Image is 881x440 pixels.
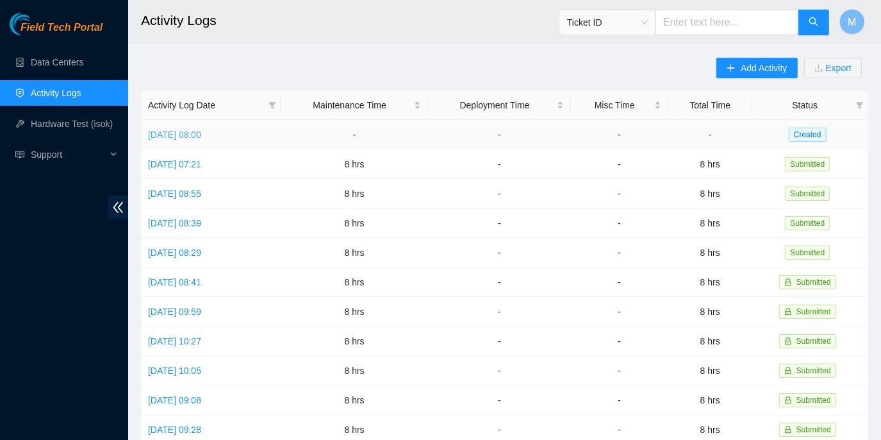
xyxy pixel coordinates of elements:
[31,88,81,98] a: Activity Logs
[668,149,752,179] td: 8 hrs
[428,120,570,149] td: -
[571,326,668,356] td: -
[148,98,263,112] span: Activity Log Date
[31,119,113,129] a: Hardware Test (isok)
[571,120,668,149] td: -
[796,425,831,434] span: Submitted
[266,96,279,115] span: filter
[148,366,201,376] a: [DATE] 10:05
[428,385,570,415] td: -
[784,367,792,375] span: lock
[428,356,570,385] td: -
[668,297,752,326] td: 8 hrs
[281,208,429,238] td: 8 hrs
[281,179,429,208] td: 8 hrs
[668,91,752,120] th: Total Time
[10,13,65,35] img: Akamai Technologies
[668,326,752,356] td: 8 hrs
[785,157,830,171] span: Submitted
[668,356,752,385] td: 8 hrs
[571,149,668,179] td: -
[716,58,797,78] button: plusAdd Activity
[21,22,103,34] span: Field Tech Portal
[31,57,83,67] a: Data Centers
[668,208,752,238] td: 8 hrs
[281,149,429,179] td: 8 hrs
[148,218,201,228] a: [DATE] 08:39
[856,101,864,109] span: filter
[784,308,792,316] span: lock
[668,238,752,267] td: 8 hrs
[796,396,831,405] span: Submitted
[108,196,128,219] span: double-left
[809,17,819,29] span: search
[784,426,792,434] span: lock
[668,120,752,149] td: -
[567,13,648,32] span: Ticket ID
[148,130,201,140] a: [DATE] 08:00
[727,63,736,74] span: plus
[668,267,752,297] td: 8 hrs
[798,10,829,35] button: search
[789,128,827,142] span: Created
[853,96,866,115] span: filter
[796,366,831,375] span: Submitted
[571,267,668,297] td: -
[148,277,201,287] a: [DATE] 08:41
[741,61,787,75] span: Add Activity
[281,267,429,297] td: 8 hrs
[428,326,570,356] td: -
[148,159,201,169] a: [DATE] 07:21
[571,208,668,238] td: -
[785,187,830,201] span: Submitted
[839,9,865,35] button: M
[31,142,106,167] span: Support
[804,58,862,78] button: downloadExport
[571,238,668,267] td: -
[281,385,429,415] td: 8 hrs
[428,238,570,267] td: -
[784,278,792,286] span: lock
[759,98,851,112] span: Status
[281,238,429,267] td: 8 hrs
[571,385,668,415] td: -
[784,396,792,404] span: lock
[785,246,830,260] span: Submitted
[571,356,668,385] td: -
[668,385,752,415] td: 8 hrs
[281,120,429,149] td: -
[655,10,799,35] input: Enter text here...
[148,248,201,258] a: [DATE] 08:29
[796,337,831,346] span: Submitted
[428,179,570,208] td: -
[148,336,201,346] a: [DATE] 10:27
[571,179,668,208] td: -
[428,208,570,238] td: -
[785,216,830,230] span: Submitted
[10,23,103,40] a: Akamai TechnologiesField Tech Portal
[796,307,831,316] span: Submitted
[281,326,429,356] td: 8 hrs
[148,395,201,405] a: [DATE] 09:08
[148,307,201,317] a: [DATE] 09:59
[848,14,856,30] span: M
[784,337,792,345] span: lock
[428,267,570,297] td: -
[796,278,831,287] span: Submitted
[428,149,570,179] td: -
[668,179,752,208] td: 8 hrs
[281,297,429,326] td: 8 hrs
[148,189,201,199] a: [DATE] 08:55
[148,425,201,435] a: [DATE] 09:28
[571,297,668,326] td: -
[15,150,24,159] span: read
[268,101,276,109] span: filter
[428,297,570,326] td: -
[281,356,429,385] td: 8 hrs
